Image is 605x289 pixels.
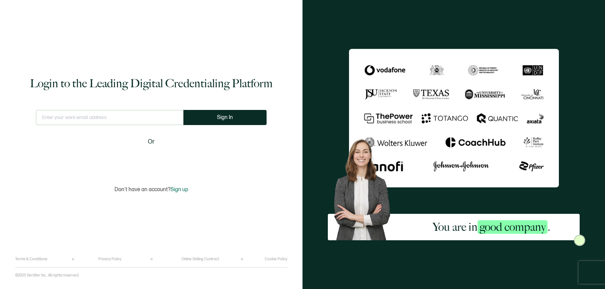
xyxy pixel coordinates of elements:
[217,114,233,120] span: Sign In
[15,273,79,278] p: ©2025 Sertifier Inc.. All rights reserved.
[148,137,155,147] span: Or
[181,257,219,261] a: Online Selling Contract
[265,257,287,261] a: Cookie Policy
[183,110,267,125] button: Sign In
[478,220,548,234] span: good company
[36,110,183,125] input: Enter your work email address
[98,257,121,261] a: Privacy Policy
[171,186,188,193] span: Sign up
[115,186,188,193] p: Don't have an account?
[15,257,47,261] a: Terms & Conditions
[104,151,199,168] iframe: Sign in with Google Button
[328,134,403,240] img: Sertifier Login - You are in <span class="strong-h">good company</span>. Hero
[349,49,559,187] img: Sertifier Login - You are in <span class="strong-h">good company</span>.
[433,219,550,235] h2: You are in .
[30,76,273,91] h1: Login to the Leading Digital Credentialing Platform
[574,235,585,246] img: Sertifier Login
